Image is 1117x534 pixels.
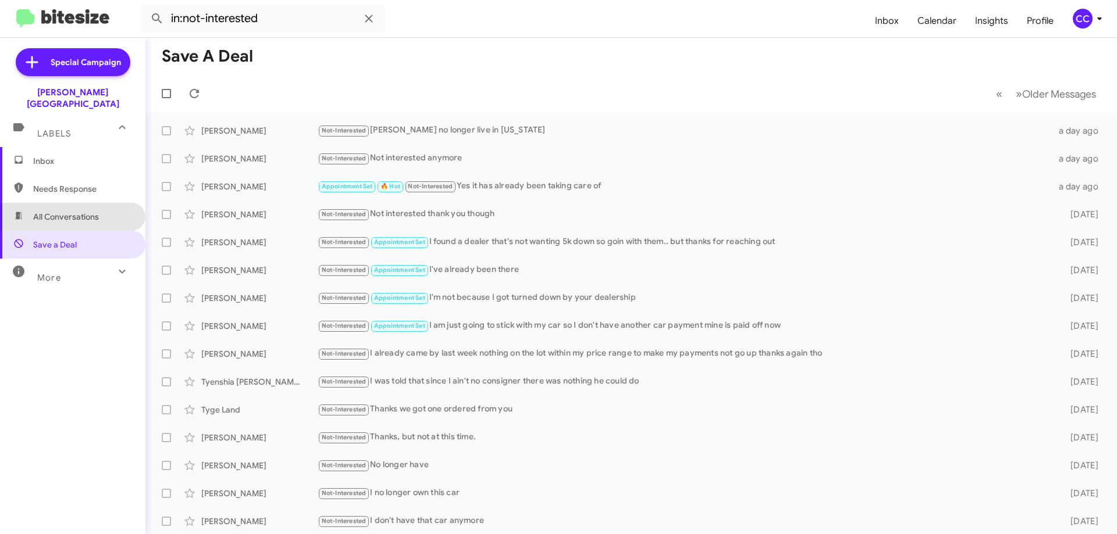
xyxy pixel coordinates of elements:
[16,48,130,76] a: Special Campaign
[37,273,61,283] span: More
[201,376,318,388] div: Tyenshia [PERSON_NAME]
[322,127,367,134] span: Not-Interested
[1052,209,1108,220] div: [DATE]
[322,238,367,246] span: Not-Interested
[374,294,425,302] span: Appointment Set
[322,378,367,385] span: Not-Interested
[1052,264,1108,276] div: [DATE]
[322,461,367,469] span: Not-Interested
[318,291,1052,304] div: I'm not because I got turned down by your dealership
[322,294,367,302] span: Not-Interested
[322,489,367,497] span: Not-Interested
[33,183,132,195] span: Needs Response
[201,125,318,137] div: [PERSON_NAME]
[1016,87,1022,101] span: »
[318,235,1052,249] div: I found a dealer that's not wanting 5k down so goin with them.. but thanks for reaching out
[318,152,1052,165] div: Not interested anymore
[322,266,367,274] span: Not-Interested
[1052,432,1108,443] div: [DATE]
[318,263,1052,277] div: I've already been there
[1018,4,1063,38] a: Profile
[408,182,453,190] span: Not-Interested
[318,514,1052,528] div: I don't have that car anymore
[1052,348,1108,360] div: [DATE]
[1052,153,1108,164] div: a day ago
[866,4,908,38] a: Inbox
[1009,82,1103,106] button: Next
[318,458,1052,472] div: No longer have
[201,404,318,415] div: Tyge Land
[201,460,318,471] div: [PERSON_NAME]
[374,322,425,329] span: Appointment Set
[318,375,1052,388] div: I was told that since I ain't no consigner there was nothing he could do
[37,128,71,139] span: Labels
[1052,236,1108,248] div: [DATE]
[201,236,318,248] div: [PERSON_NAME]
[322,517,367,525] span: Not-Interested
[1022,88,1096,101] span: Older Messages
[322,350,367,357] span: Not-Interested
[1052,125,1108,137] div: a day ago
[318,431,1052,444] div: Thanks, but not at this time.
[1052,404,1108,415] div: [DATE]
[1052,376,1108,388] div: [DATE]
[201,488,318,499] div: [PERSON_NAME]
[318,319,1052,332] div: I am just going to stick with my car so I don't have another car payment mine is paid off now
[201,181,318,192] div: [PERSON_NAME]
[322,322,367,329] span: Not-Interested
[318,347,1052,360] div: I already came by last week nothing on the lot within my price range to make my payments not go u...
[141,5,385,33] input: Search
[374,238,425,246] span: Appointment Set
[318,403,1052,416] div: Thanks we got one ordered from you
[201,209,318,220] div: [PERSON_NAME]
[201,515,318,527] div: [PERSON_NAME]
[318,486,1052,500] div: I no longer own this car
[1052,515,1108,527] div: [DATE]
[201,292,318,304] div: [PERSON_NAME]
[318,180,1052,193] div: Yes it has already been taking care of
[996,87,1002,101] span: «
[322,155,367,162] span: Not-Interested
[322,210,367,218] span: Not-Interested
[1073,9,1093,28] div: CC
[908,4,966,38] a: Calendar
[1063,9,1104,28] button: CC
[318,124,1052,137] div: [PERSON_NAME] no longer live in [US_STATE]
[1052,181,1108,192] div: a day ago
[374,266,425,274] span: Appointment Set
[201,348,318,360] div: [PERSON_NAME]
[201,264,318,276] div: [PERSON_NAME]
[322,406,367,413] span: Not-Interested
[33,155,132,167] span: Inbox
[1052,320,1108,332] div: [DATE]
[201,153,318,164] div: [PERSON_NAME]
[162,47,253,66] h1: Save a Deal
[201,432,318,443] div: [PERSON_NAME]
[989,82,1009,106] button: Previous
[380,182,400,190] span: 🔥 Hot
[1052,460,1108,471] div: [DATE]
[966,4,1018,38] a: Insights
[1052,292,1108,304] div: [DATE]
[322,182,373,190] span: Appointment Set
[322,433,367,441] span: Not-Interested
[33,211,99,223] span: All Conversations
[1052,488,1108,499] div: [DATE]
[33,239,77,250] span: Save a Deal
[51,56,121,68] span: Special Campaign
[990,82,1103,106] nav: Page navigation example
[318,207,1052,221] div: Not interested thank you though
[201,320,318,332] div: [PERSON_NAME]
